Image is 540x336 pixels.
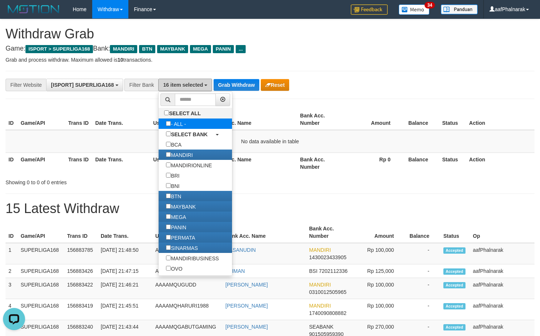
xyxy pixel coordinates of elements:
th: Game/API [18,152,65,174]
button: [ISPORT] SUPERLIGA168 [46,79,123,91]
th: Game/API [18,222,64,243]
input: MEGA [166,214,171,219]
td: - [405,264,440,278]
a: SELECT BANK [159,129,232,139]
input: SINARMAS [166,245,171,250]
th: Bank Acc. Number [297,109,345,130]
span: MANDIRI [309,303,331,309]
label: GOPAY [159,274,196,284]
h1: 15 Latest Withdraw [6,201,534,216]
th: Amount [352,222,405,243]
input: BRI [166,173,171,178]
b: SELECT BANK [171,131,208,137]
label: SINARMAS [159,243,205,253]
span: 34 [425,2,435,8]
td: aafPhalnarak [470,299,534,320]
th: User ID [152,222,222,243]
td: AAAAMQHARURI1988 [152,299,222,320]
p: Grab and process withdraw. Maximum allowed is transactions. [6,56,534,64]
a: ULIMAN [225,268,245,274]
input: MAYBANK [166,204,171,209]
td: AAAAMQOMPONG090 [152,264,222,278]
input: BCA [166,142,171,147]
td: aafPhalnarak [470,278,534,299]
label: SELECT ALL [159,108,208,118]
span: MAYBANK [157,45,188,53]
span: Copy 1430023433905 to clipboard [309,254,346,260]
td: - [405,299,440,320]
span: MEGA [190,45,211,53]
input: BNI [166,183,171,188]
th: Bank Acc. Number [306,222,352,243]
input: SELECT ALL [164,110,169,115]
td: Rp 100,000 [352,243,405,264]
th: Trans ID [65,152,92,174]
span: Copy 7202112336 to clipboard [319,268,347,274]
input: - ALL - [166,121,171,126]
td: AAAAMQUGUDD [152,278,222,299]
span: 16 item selected [163,82,203,88]
span: Copy 0310012505965 to clipboard [309,289,346,295]
th: Amount [345,109,402,130]
th: Game/API [18,109,65,130]
td: 2 [6,264,18,278]
td: - [405,243,440,264]
label: - ALL - [159,119,193,129]
img: Feedback.jpg [351,4,388,15]
span: Accepted [443,268,465,275]
td: aafPhalnarak [470,243,534,264]
th: Bank Acc. Name [222,222,306,243]
td: SUPERLIGA168 [18,264,64,278]
span: PANIN [213,45,234,53]
button: Reset [261,79,289,91]
th: ID [6,109,18,130]
span: Accepted [443,303,465,309]
span: BSI [309,268,318,274]
td: aafPhalnarak [470,264,534,278]
td: [DATE] 21:45:51 [98,299,152,320]
label: BRI [159,170,187,181]
span: SEABANK [309,324,333,330]
button: Grab Withdraw [214,79,259,91]
th: Balance [402,109,439,130]
span: MANDIRI [110,45,137,53]
span: [ISPORT] SUPERLIGA168 [51,82,114,88]
td: - [405,278,440,299]
label: PERMATA [159,232,202,243]
a: [PERSON_NAME] [225,282,268,288]
td: [DATE] 21:48:50 [98,243,152,264]
th: Trans ID [65,109,92,130]
strong: 10 [117,57,123,63]
span: ... [236,45,246,53]
span: Accepted [443,282,465,288]
th: Status [439,152,466,174]
span: Accepted [443,324,465,330]
input: BTN [166,193,171,198]
label: OVO [159,263,190,274]
span: MANDIRI [309,247,331,253]
div: Filter Website [6,79,46,91]
label: MANDIRI [159,150,200,160]
th: Status [440,222,470,243]
td: 156883419 [64,299,98,320]
th: User ID [150,109,208,130]
td: [DATE] 21:46:21 [98,278,152,299]
span: Copy 1740090808882 to clipboard [309,310,346,316]
th: Date Trans. [92,109,150,130]
label: BCA [159,139,189,150]
th: Status [439,109,466,130]
th: Date Trans. [92,152,150,174]
label: MEGA [159,212,193,222]
label: MANDIRIBUSINESS [159,253,226,263]
button: 16 item selected [158,79,212,91]
a: [PERSON_NAME] [225,324,268,330]
td: No data available in table [6,130,534,153]
label: BTN [159,191,188,201]
td: SUPERLIGA168 [18,243,64,264]
th: Action [466,152,534,174]
img: MOTION_logo.png [6,4,62,15]
div: Showing 0 to 0 of 0 entries [6,176,219,186]
th: Date Trans. [98,222,152,243]
button: Open LiveChat chat widget [3,3,25,25]
label: MANDIRIONLINE [159,160,219,170]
